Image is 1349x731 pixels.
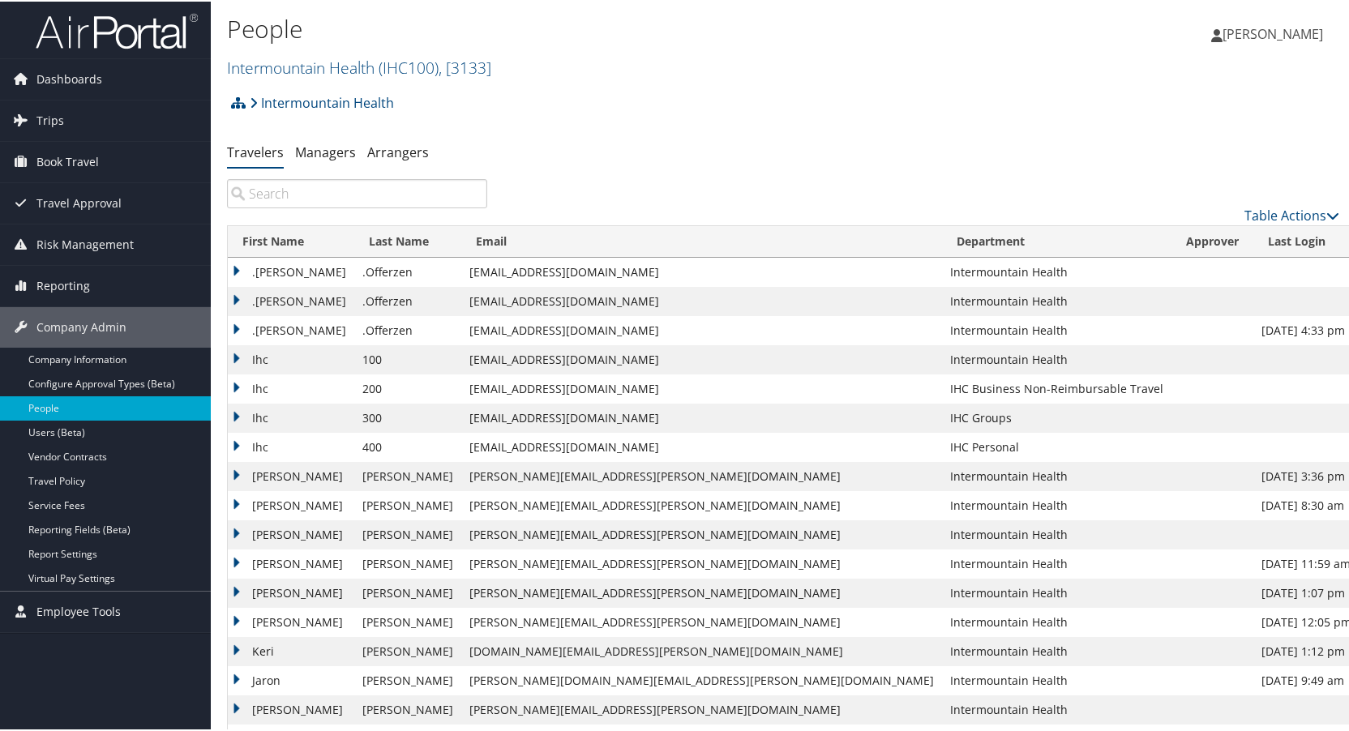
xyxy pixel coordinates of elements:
td: .[PERSON_NAME] [228,314,354,344]
td: [PERSON_NAME] [354,460,461,489]
span: ( IHC100 ) [379,55,439,77]
td: 400 [354,431,461,460]
td: [PERSON_NAME] [354,694,461,723]
a: Intermountain Health [250,85,394,118]
td: [PERSON_NAME][EMAIL_ADDRESS][PERSON_NAME][DOMAIN_NAME] [461,519,942,548]
td: [PERSON_NAME] [354,519,461,548]
td: [PERSON_NAME][EMAIL_ADDRESS][PERSON_NAME][DOMAIN_NAME] [461,577,942,606]
img: airportal-logo.png [36,11,198,49]
td: 300 [354,402,461,431]
td: [EMAIL_ADDRESS][DOMAIN_NAME] [461,256,942,285]
td: Intermountain Health [942,460,1171,489]
a: Arrangers [367,142,429,160]
td: [PERSON_NAME] [228,489,354,519]
span: , [ 3133 ] [439,55,491,77]
td: [PERSON_NAME] [228,577,354,606]
td: [PERSON_NAME] [228,694,354,723]
td: Ihc [228,344,354,373]
td: [PERSON_NAME] [228,606,354,635]
span: Trips [36,99,64,139]
a: Travelers [227,142,284,160]
td: [PERSON_NAME] [354,635,461,665]
td: [PERSON_NAME][EMAIL_ADDRESS][PERSON_NAME][DOMAIN_NAME] [461,694,942,723]
td: Intermountain Health [942,665,1171,694]
td: 100 [354,344,461,373]
td: [PERSON_NAME][DOMAIN_NAME][EMAIL_ADDRESS][PERSON_NAME][DOMAIN_NAME] [461,665,942,694]
td: .Offerzen [354,256,461,285]
a: Table Actions [1244,205,1339,223]
td: IHC Groups [942,402,1171,431]
a: Intermountain Health [227,55,491,77]
td: [PERSON_NAME][EMAIL_ADDRESS][PERSON_NAME][DOMAIN_NAME] [461,606,942,635]
td: [PERSON_NAME] [228,519,354,548]
span: Company Admin [36,306,126,346]
a: [PERSON_NAME] [1211,8,1339,57]
td: Intermountain Health [942,577,1171,606]
td: Intermountain Health [942,285,1171,314]
td: .Offerzen [354,285,461,314]
th: Last Name: activate to sort column descending [354,224,461,256]
td: [PERSON_NAME][EMAIL_ADDRESS][PERSON_NAME][DOMAIN_NAME] [461,548,942,577]
input: Search [227,177,487,207]
td: Intermountain Health [942,519,1171,548]
th: Approver [1171,224,1253,256]
td: [PERSON_NAME] [228,460,354,489]
td: .[PERSON_NAME] [228,256,354,285]
td: [PERSON_NAME] [354,489,461,519]
span: Dashboards [36,58,102,98]
td: [PERSON_NAME] [354,577,461,606]
td: [EMAIL_ADDRESS][DOMAIN_NAME] [461,314,942,344]
td: Intermountain Health [942,694,1171,723]
td: .Offerzen [354,314,461,344]
th: First Name: activate to sort column ascending [228,224,354,256]
td: [EMAIL_ADDRESS][DOMAIN_NAME] [461,431,942,460]
span: Employee Tools [36,590,121,631]
td: [DOMAIN_NAME][EMAIL_ADDRESS][PERSON_NAME][DOMAIN_NAME] [461,635,942,665]
td: [EMAIL_ADDRESS][DOMAIN_NAME] [461,344,942,373]
td: Ihc [228,431,354,460]
td: [PERSON_NAME] [354,665,461,694]
td: [EMAIL_ADDRESS][DOMAIN_NAME] [461,402,942,431]
td: Intermountain Health [942,489,1171,519]
td: [PERSON_NAME][EMAIL_ADDRESS][PERSON_NAME][DOMAIN_NAME] [461,489,942,519]
td: [PERSON_NAME] [354,606,461,635]
td: [PERSON_NAME][EMAIL_ADDRESS][PERSON_NAME][DOMAIN_NAME] [461,460,942,489]
td: [PERSON_NAME] [228,548,354,577]
td: .[PERSON_NAME] [228,285,354,314]
td: Intermountain Health [942,314,1171,344]
a: Managers [295,142,356,160]
td: Intermountain Health [942,548,1171,577]
td: Intermountain Health [942,606,1171,635]
td: Intermountain Health [942,635,1171,665]
h1: People [227,11,969,45]
td: IHC Personal [942,431,1171,460]
span: Risk Management [36,223,134,263]
span: [PERSON_NAME] [1223,24,1323,41]
td: IHC Business Non-Reimbursable Travel [942,373,1171,402]
td: 200 [354,373,461,402]
td: Ihc [228,402,354,431]
span: Travel Approval [36,182,122,222]
td: Jaron [228,665,354,694]
td: Keri [228,635,354,665]
span: Reporting [36,264,90,305]
td: [EMAIL_ADDRESS][DOMAIN_NAME] [461,373,942,402]
td: [PERSON_NAME] [354,548,461,577]
span: Book Travel [36,140,99,181]
th: Email: activate to sort column ascending [461,224,942,256]
td: Ihc [228,373,354,402]
th: Department: activate to sort column ascending [942,224,1171,256]
td: Intermountain Health [942,344,1171,373]
td: Intermountain Health [942,256,1171,285]
td: [EMAIL_ADDRESS][DOMAIN_NAME] [461,285,942,314]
